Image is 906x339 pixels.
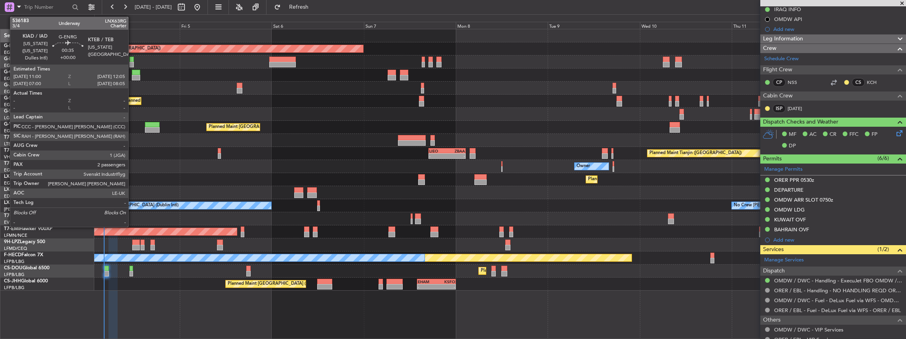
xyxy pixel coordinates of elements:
div: Sun 7 [364,22,456,29]
a: 9H-LPZLegacy 500 [4,240,45,244]
div: OMDW API [774,16,802,23]
span: CS-JHH [4,279,21,284]
span: 9H-LPZ [4,240,20,244]
div: ISP [773,104,786,113]
a: CS-JHHGlobal 6000 [4,279,48,284]
a: T7-EMIHawker 900XP [4,227,52,231]
a: EVRA/[PERSON_NAME] [4,219,53,225]
span: DP [789,142,796,150]
a: LFPB/LBG [4,285,25,291]
span: Leg Information [763,34,803,44]
a: EGGW/LTN [4,50,28,55]
div: CS [852,78,865,87]
div: Planned Maint [GEOGRAPHIC_DATA] ([GEOGRAPHIC_DATA]) [481,265,605,277]
span: G-VNOR [4,122,23,127]
a: KCH [867,79,885,86]
span: Crew [763,44,777,53]
div: - [429,154,447,158]
div: CP [773,78,786,87]
div: - [447,154,465,158]
a: NSS [788,79,805,86]
a: G-FOMOGlobal 6000 [4,44,51,48]
div: Planned Maint [GEOGRAPHIC_DATA] ([GEOGRAPHIC_DATA]) [36,43,161,55]
div: Planned Maint Dusseldorf [588,173,640,185]
a: LFPB/LBG [4,272,25,278]
a: EGNR/CEG [4,76,28,82]
a: Manage Services [764,256,804,264]
span: Permits [763,154,782,164]
div: Planned Maint [GEOGRAPHIC_DATA] ([GEOGRAPHIC_DATA]) [209,121,333,133]
a: LFMN/NCE [4,232,27,238]
span: Flight Crew [763,65,792,74]
a: LGAV/ATH [4,115,25,121]
span: LX-AOA [4,200,22,205]
div: Owner [577,160,590,172]
a: VHHH/HKG [4,154,27,160]
a: Schedule Crew [764,55,799,63]
div: KSFO [436,279,455,284]
div: [DATE] [96,16,109,23]
a: LX-INBFalcon 900EX EASy II [4,187,67,192]
a: EGLF/FAB [4,102,25,108]
div: Wed 10 [640,22,732,29]
span: G-SPCY [4,109,21,114]
span: [DATE] - [DATE] [135,4,172,11]
a: EGGW/LTN [4,180,28,186]
span: Dispatch Checks and Weather [763,118,838,127]
div: No Crew [GEOGRAPHIC_DATA] (Dublin Intl) [89,200,179,211]
a: T7-FFIFalcon 7X [4,148,40,153]
a: G-SPCYLegacy 650 [4,109,46,114]
span: Cabin Crew [763,91,793,101]
a: G-SIRSCitation Excel [4,96,49,101]
div: Thu 4 [88,22,179,29]
div: Planned Maint [GEOGRAPHIC_DATA] ([GEOGRAPHIC_DATA]) [228,278,352,290]
div: KUWAIT OVF [774,216,806,223]
div: IRAQ INFO [774,6,801,13]
span: FP [872,131,877,139]
span: G-JAGA [4,83,22,88]
span: T7-DYN [4,213,22,218]
span: T7-FFI [4,148,18,153]
div: - [418,284,436,289]
div: Planned Maint [GEOGRAPHIC_DATA] ([GEOGRAPHIC_DATA]) [124,95,249,107]
span: MF [789,131,796,139]
span: G-SIRS [4,96,19,101]
a: LFPB/LBG [4,259,25,265]
div: OMDW ARR SLOT 0750z [774,196,833,203]
span: Only With Activity [21,19,84,25]
div: ORER PPR 0530z [774,177,814,183]
a: LX-TROLegacy 650 [4,174,46,179]
div: Mon 8 [456,22,548,29]
a: [DATE] [788,105,805,112]
div: BAHRAIN OVF [774,226,809,233]
span: T7-LZZI [4,161,20,166]
a: G-ENRGPraetor 600 [4,57,49,61]
a: G-GARECessna Citation XLS+ [4,70,69,74]
div: Sat 6 [272,22,364,29]
div: LIEO [429,149,447,153]
a: LX-AOACitation Mustang [4,200,61,205]
span: Dispatch [763,267,785,276]
span: T7-BRE [4,135,20,140]
a: OMDW / DWC - Handling - ExecuJet FBO OMDW / DWC [774,277,902,284]
a: Manage Permits [764,166,803,173]
a: OMDW / DWC - Fuel - DeLux Fuel via WFS - OMDW / DWC [774,297,902,304]
span: G-GARE [4,70,22,74]
a: CS-DOUGlobal 6500 [4,266,49,270]
input: Trip Number [24,1,70,13]
a: EGLF/FAB [4,128,25,134]
span: Services [763,245,784,254]
a: ORER / EBL - Handling - NO HANDLING REQD ORER/EBL [774,287,902,294]
a: ORER / EBL - Fuel - DeLux Fuel via WFS - ORER / EBL [774,307,901,314]
button: Refresh [270,1,318,13]
span: CS-DOU [4,266,23,270]
a: [PERSON_NAME]/QSA [4,206,51,212]
a: F-HECDFalcon 7X [4,253,43,257]
a: OMDW / DWC - VIP Services [774,326,843,333]
div: - [436,284,455,289]
span: F-HECD [4,253,21,257]
span: FFC [849,131,858,139]
span: LX-TRO [4,174,21,179]
a: LFMD/CEQ [4,246,27,251]
a: G-JAGAPhenom 300 [4,83,50,88]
